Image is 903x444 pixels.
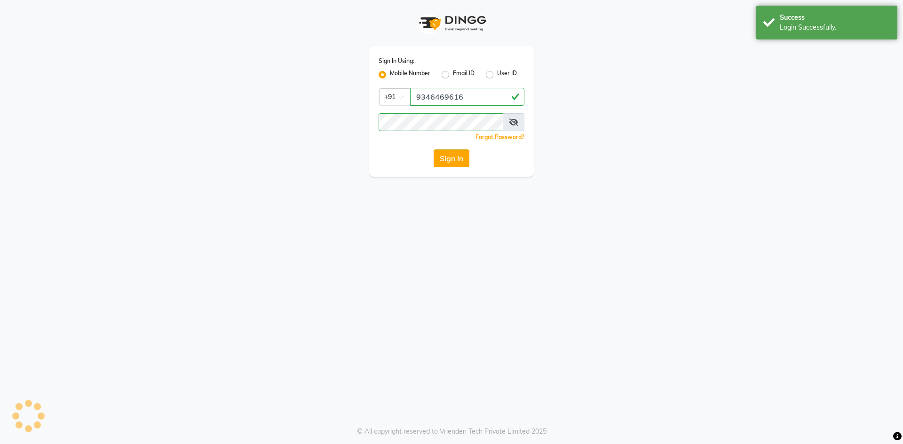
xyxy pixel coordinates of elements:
input: Username [410,88,524,106]
label: User ID [497,69,517,80]
label: Mobile Number [390,69,430,80]
label: Email ID [453,69,475,80]
div: Login Successfully. [780,23,890,32]
div: Success [780,13,890,23]
button: Sign In [434,149,469,167]
a: Forgot Password? [475,133,524,140]
input: Username [379,113,503,131]
img: logo1.svg [414,9,489,37]
label: Sign In Using: [379,57,414,65]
